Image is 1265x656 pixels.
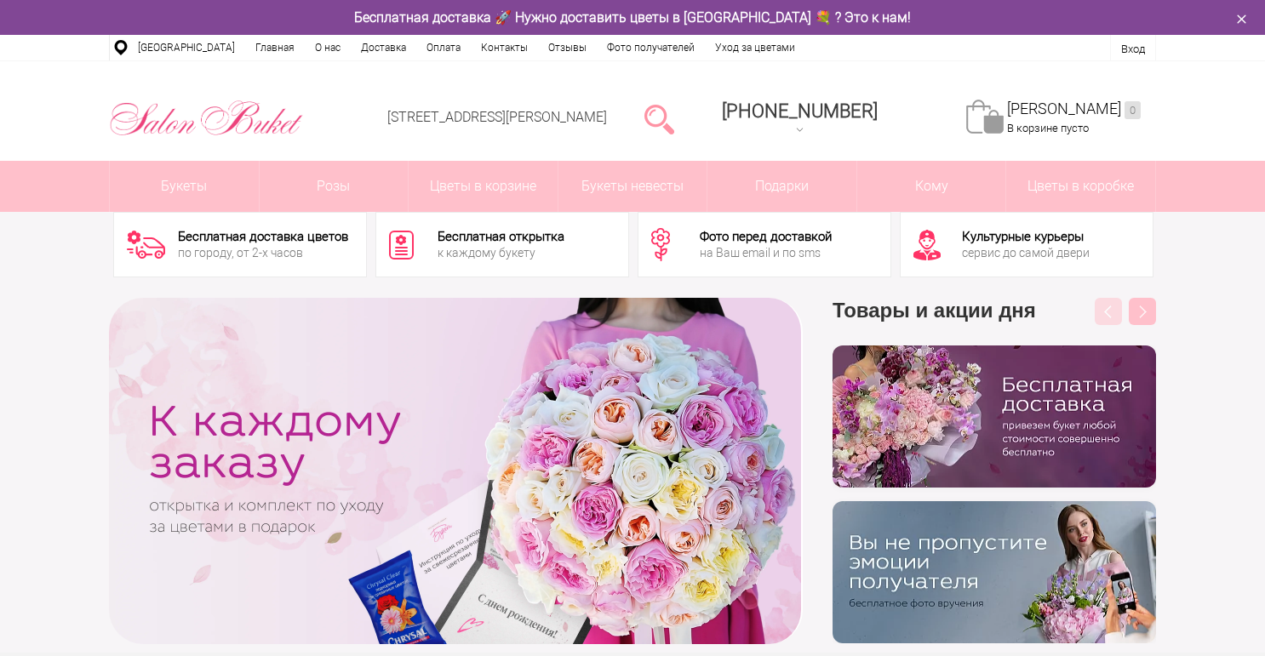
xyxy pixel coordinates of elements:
img: Цветы Нижний Новгород [109,96,304,140]
div: на Ваш email и по sms [700,247,832,259]
a: Цветы в коробке [1006,161,1155,212]
a: [PERSON_NAME] [1007,100,1141,119]
div: Бесплатная доставка цветов [178,231,348,243]
a: Цветы в корзине [409,161,558,212]
a: Доставка [351,35,416,60]
a: Отзывы [538,35,597,60]
div: Бесплатная доставка 🚀 Нужно доставить цветы в [GEOGRAPHIC_DATA] 💐 ? Это к нам! [96,9,1169,26]
a: [STREET_ADDRESS][PERSON_NAME] [387,109,607,125]
ins: 0 [1125,101,1141,119]
span: Кому [857,161,1006,212]
a: Вход [1121,43,1145,55]
a: Розы [260,161,409,212]
a: Главная [245,35,305,60]
a: [GEOGRAPHIC_DATA] [128,35,245,60]
a: Контакты [471,35,538,60]
a: Фото получателей [597,35,705,60]
div: сервис до самой двери [962,247,1090,259]
a: Букеты [110,161,259,212]
a: Уход за цветами [705,35,805,60]
a: Оплата [416,35,471,60]
a: Букеты невесты [558,161,707,212]
span: В корзине пусто [1007,122,1089,134]
div: Культурные курьеры [962,231,1090,243]
button: Next [1129,298,1156,325]
a: [PHONE_NUMBER] [712,94,888,143]
img: v9wy31nijnvkfycrkduev4dhgt9psb7e.png.webp [833,501,1156,643]
div: Бесплатная открытка [438,231,564,243]
a: О нас [305,35,351,60]
div: к каждому букету [438,247,564,259]
img: hpaj04joss48rwypv6hbykmvk1dj7zyr.png.webp [833,345,1156,488]
h3: Товары и акции дня [833,298,1156,345]
span: [PHONE_NUMBER] [722,100,878,122]
div: Фото перед доставкой [700,231,832,243]
a: Подарки [707,161,856,212]
div: по городу, от 2-х часов [178,247,348,259]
